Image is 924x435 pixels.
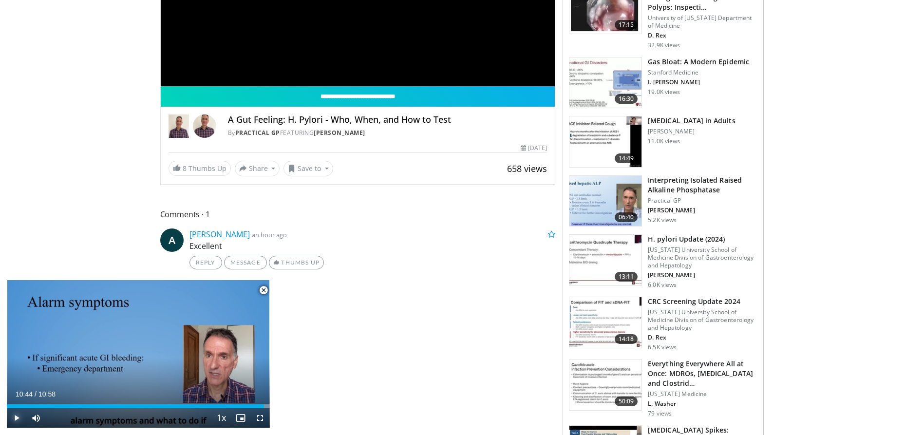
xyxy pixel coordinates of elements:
a: 8 Thumbs Up [169,161,231,176]
span: 14:49 [615,153,638,163]
span: 10:44 [16,390,33,398]
div: [DATE] [521,144,547,152]
a: A [160,228,184,252]
span: 13:11 [615,272,638,282]
h3: CRC Screening Update 2024 [648,297,757,306]
p: [PERSON_NAME] [648,271,757,279]
p: Excellent [189,240,556,252]
span: Comments 1 [160,208,556,221]
p: University of [US_STATE] Department of Medicine [648,14,757,30]
span: 06:40 [615,212,638,222]
small: an hour ago [252,230,287,239]
h3: Gas Bloat: A Modern Epidemic [648,57,749,67]
button: Share [235,161,280,176]
a: Reply [189,256,222,269]
h3: H. pylori Update (2024) [648,234,757,244]
p: L. Washer [648,400,757,408]
a: 06:40 Interpreting Isolated Raised Alkaline Phosphatase Practical GP [PERSON_NAME] 5.2K views [569,175,757,227]
span: 10:58 [38,390,56,398]
span: 50:09 [615,397,638,406]
p: 79 views [648,410,672,417]
p: 19.0K views [648,88,680,96]
span: 658 views [507,163,547,174]
p: Practical GP [648,197,757,205]
img: Practical GP [169,114,189,138]
img: 480ec31d-e3c1-475b-8289-0a0659db689a.150x105_q85_crop-smart_upscale.jpg [569,57,641,108]
img: Avatar [193,114,216,138]
button: Save to [283,161,333,176]
p: Stanford Medicine [648,69,749,76]
img: 590c3df7-196e-490d-83c6-10032953bd9f.150x105_q85_crop-smart_upscale.jpg [569,359,641,410]
h3: Everything Everywhere All at Once: MDROs, [MEDICAL_DATA] and Clostrid… [648,359,757,388]
a: 13:11 H. pylori Update (2024) [US_STATE] University School of Medicine Division of Gastroenterolo... [569,234,757,289]
p: I. [PERSON_NAME] [648,78,749,86]
a: 50:09 Everything Everywhere All at Once: MDROs, [MEDICAL_DATA] and Clostrid… [US_STATE] Medicine ... [569,359,757,417]
h3: [MEDICAL_DATA] in Adults [648,116,735,126]
a: 14:49 [MEDICAL_DATA] in Adults [PERSON_NAME] 11.0K views [569,116,757,168]
a: Message [224,256,267,269]
p: D. Rex [648,334,757,341]
button: Playback Rate [211,408,231,428]
a: [PERSON_NAME] [189,229,250,240]
button: Enable picture-in-picture mode [231,408,250,428]
a: 14:18 CRC Screening Update 2024 [US_STATE] University School of Medicine Division of Gastroentero... [569,297,757,351]
p: [US_STATE] University School of Medicine Division of Gastroenterology and Hepatology [648,308,757,332]
a: Thumbs Up [269,256,324,269]
img: 6a4ee52d-0f16-480d-a1b4-8187386ea2ed.150x105_q85_crop-smart_upscale.jpg [569,176,641,227]
a: 16:30 Gas Bloat: A Modern Epidemic Stanford Medicine I. [PERSON_NAME] 19.0K views [569,57,757,109]
p: [US_STATE] University School of Medicine Division of Gastroenterology and Hepatology [648,246,757,269]
img: 91500494-a7c6-4302-a3df-6280f031e251.150x105_q85_crop-smart_upscale.jpg [569,297,641,348]
span: 17:15 [615,20,638,30]
span: 14:18 [615,334,638,344]
a: Practical GP [235,129,280,137]
span: / [35,390,37,398]
button: Fullscreen [250,408,270,428]
a: [PERSON_NAME] [314,129,365,137]
button: Close [254,280,273,301]
img: 94cbdef1-8024-4923-aeed-65cc31b5ce88.150x105_q85_crop-smart_upscale.jpg [569,235,641,285]
button: Mute [26,408,46,428]
p: 6.0K views [648,281,677,289]
p: 6.5K views [648,343,677,351]
p: 5.2K views [648,216,677,224]
p: [US_STATE] Medicine [648,390,757,398]
p: [PERSON_NAME] [648,207,757,214]
p: D. Rex [648,32,757,39]
span: 8 [183,164,187,173]
p: [PERSON_NAME] [648,128,735,135]
h3: Interpreting Isolated Raised Alkaline Phosphatase [648,175,757,195]
span: 16:30 [615,94,638,104]
p: 11.0K views [648,137,680,145]
img: 11950cd4-d248-4755-8b98-ec337be04c84.150x105_q85_crop-smart_upscale.jpg [569,116,641,167]
p: 32.9K views [648,41,680,49]
video-js: Video Player [7,280,270,428]
div: Progress Bar [7,404,270,408]
h4: A Gut Feeling: H. Pylori - Who, When, and How to Test [228,114,547,125]
div: By FEATURING [228,129,547,137]
button: Play [7,408,26,428]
